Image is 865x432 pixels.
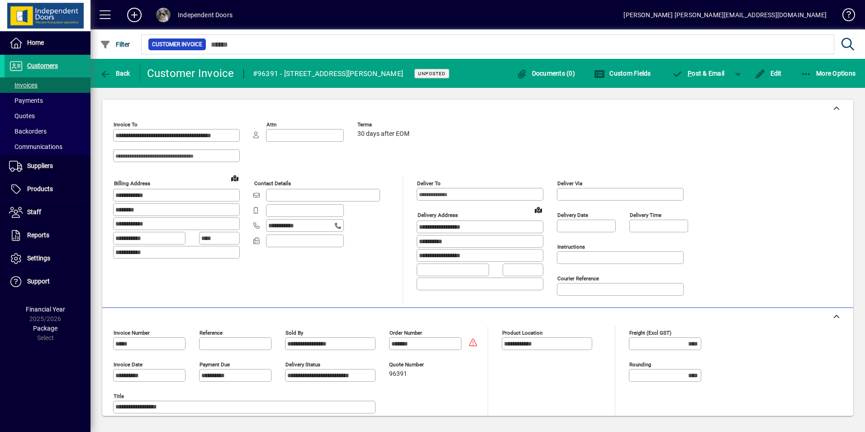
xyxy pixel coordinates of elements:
[5,155,90,178] a: Suppliers
[5,178,90,201] a: Products
[531,202,546,217] a: View on map
[90,65,140,82] app-page-header-button: Back
[557,244,585,250] mat-label: Instructions
[228,171,242,185] a: View on map
[26,306,65,313] span: Financial Year
[5,270,90,293] a: Support
[801,70,856,77] span: More Options
[594,70,651,77] span: Custom Fields
[557,180,582,187] mat-label: Deliver via
[200,361,230,368] mat-label: Payment due
[389,370,407,378] span: 96391
[285,361,320,368] mat-label: Delivery status
[27,62,58,69] span: Customers
[98,36,133,53] button: Filter
[5,77,90,93] a: Invoices
[114,361,143,368] mat-label: Invoice date
[9,128,47,135] span: Backorders
[253,67,404,81] div: #96391 - [STREET_ADDRESS][PERSON_NAME]
[27,39,44,46] span: Home
[514,65,577,82] button: Documents (0)
[9,112,35,120] span: Quotes
[149,7,178,23] button: Profile
[5,224,90,247] a: Reports
[389,362,443,368] span: Quote number
[5,93,90,108] a: Payments
[5,124,90,139] a: Backorders
[147,66,234,81] div: Customer Invoice
[5,201,90,224] a: Staff
[114,330,150,336] mat-label: Invoice number
[623,8,827,22] div: [PERSON_NAME] [PERSON_NAME][EMAIL_ADDRESS][DOMAIN_NAME]
[285,330,303,336] mat-label: Sold by
[100,41,130,48] span: Filter
[5,108,90,124] a: Quotes
[178,8,233,22] div: Independent Doors
[5,32,90,54] a: Home
[100,70,130,77] span: Back
[114,121,138,128] mat-label: Invoice To
[688,70,692,77] span: P
[120,7,149,23] button: Add
[9,97,43,104] span: Payments
[27,254,50,262] span: Settings
[33,325,57,332] span: Package
[630,212,661,218] mat-label: Delivery time
[357,130,409,138] span: 30 days after EOM
[592,65,653,82] button: Custom Fields
[755,70,782,77] span: Edit
[557,275,599,282] mat-label: Courier Reference
[27,278,50,285] span: Support
[836,2,854,31] a: Knowledge Base
[9,143,62,150] span: Communications
[417,180,441,187] mat-label: Deliver To
[390,330,422,336] mat-label: Order number
[98,65,133,82] button: Back
[27,162,53,169] span: Suppliers
[798,65,858,82] button: More Options
[27,185,53,192] span: Products
[357,122,412,128] span: Terms
[629,361,651,368] mat-label: Rounding
[5,247,90,270] a: Settings
[668,65,729,82] button: Post & Email
[516,70,575,77] span: Documents (0)
[418,71,446,77] span: Unposted
[9,82,38,89] span: Invoices
[672,70,725,77] span: ost & Email
[752,65,784,82] button: Edit
[266,121,276,128] mat-label: Attn
[629,330,671,336] mat-label: Freight (excl GST)
[557,212,588,218] mat-label: Delivery date
[27,231,49,239] span: Reports
[200,330,223,336] mat-label: Reference
[114,393,124,399] mat-label: Title
[5,139,90,154] a: Communications
[502,330,542,336] mat-label: Product location
[27,208,41,216] span: Staff
[152,40,202,49] span: Customer Invoice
